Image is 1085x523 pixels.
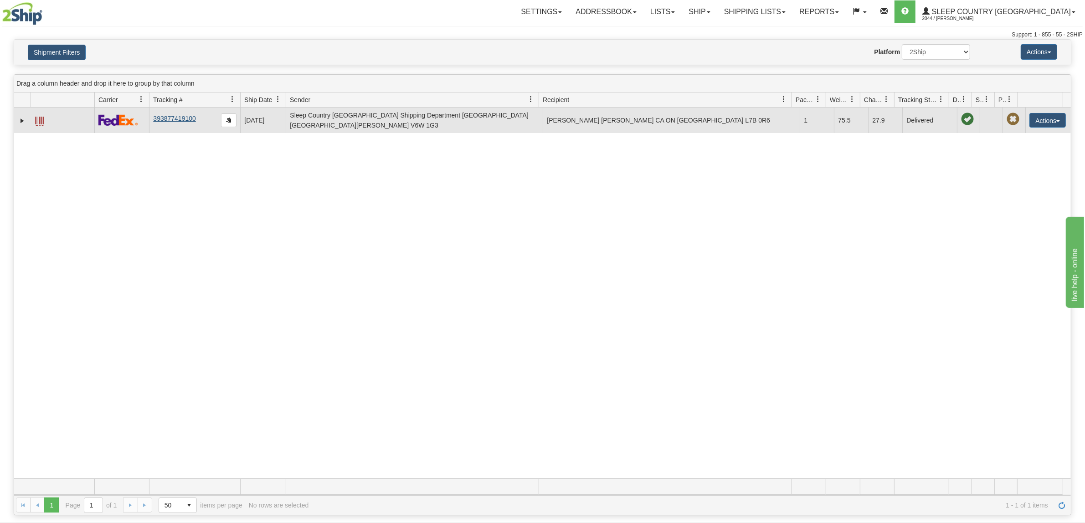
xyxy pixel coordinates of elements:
span: Page sizes drop down [159,497,197,513]
span: 2044 / [PERSON_NAME] [922,14,991,23]
button: Shipment Filters [28,45,86,60]
iframe: chat widget [1064,215,1084,308]
span: On time [961,113,974,126]
a: Ship [682,0,717,23]
span: Shipment Issues [976,95,983,104]
a: Tracking # filter column settings [225,92,240,107]
a: Lists [643,0,682,23]
button: Actions [1021,44,1057,60]
span: 1 - 1 of 1 items [315,502,1048,509]
a: Shipment Issues filter column settings [979,92,994,107]
span: Pickup Not Assigned [1007,113,1019,126]
a: Delivery Status filter column settings [956,92,972,107]
span: Ship Date [244,95,272,104]
td: [PERSON_NAME] [PERSON_NAME] CA ON [GEOGRAPHIC_DATA] L7B 0R6 [543,108,800,133]
a: Charge filter column settings [879,92,894,107]
div: live help - online [7,5,84,16]
span: Delivery Status [953,95,961,104]
span: Tracking # [153,95,183,104]
span: Pickup Status [998,95,1006,104]
td: Delivered [902,108,957,133]
span: Sleep Country [GEOGRAPHIC_DATA] [930,8,1071,15]
a: Tracking Status filter column settings [933,92,949,107]
div: No rows are selected [249,502,309,509]
a: Weight filter column settings [844,92,860,107]
a: Expand [18,116,27,125]
img: logo2044.jpg [2,2,42,25]
button: Copy to clipboard [221,113,237,127]
a: Carrier filter column settings [134,92,149,107]
td: 1 [800,108,834,133]
td: 27.9 [868,108,902,133]
span: select [182,498,196,513]
td: [DATE] [240,108,286,133]
a: Sender filter column settings [523,92,539,107]
img: 2 - FedEx Express® [98,114,138,126]
a: Sleep Country [GEOGRAPHIC_DATA] 2044 / [PERSON_NAME] [915,0,1082,23]
label: Platform [874,47,900,56]
a: Pickup Status filter column settings [1002,92,1017,107]
span: Weight [830,95,849,104]
div: grid grouping header [14,75,1071,92]
span: Packages [796,95,815,104]
span: Page 1 [44,497,59,512]
a: Refresh [1054,497,1069,512]
span: Carrier [98,95,118,104]
a: Packages filter column settings [810,92,826,107]
a: Settings [514,0,569,23]
span: Sender [290,95,310,104]
span: Recipient [543,95,569,104]
span: Tracking Status [898,95,938,104]
a: Shipping lists [717,0,792,23]
a: Label [35,113,44,127]
span: Page of 1 [66,497,117,513]
a: 393877419100 [153,115,195,122]
td: 75.5 [834,108,868,133]
a: Recipient filter column settings [776,92,792,107]
div: Support: 1 - 855 - 55 - 2SHIP [2,31,1083,39]
span: 50 [165,501,176,510]
td: Sleep Country [GEOGRAPHIC_DATA] Shipping Department [GEOGRAPHIC_DATA] [GEOGRAPHIC_DATA][PERSON_NA... [286,108,543,133]
a: Reports [792,0,846,23]
button: Actions [1029,113,1066,128]
input: Page 1 [84,498,103,513]
span: Charge [864,95,883,104]
a: Ship Date filter column settings [270,92,286,107]
span: items per page [159,497,242,513]
a: Addressbook [569,0,643,23]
